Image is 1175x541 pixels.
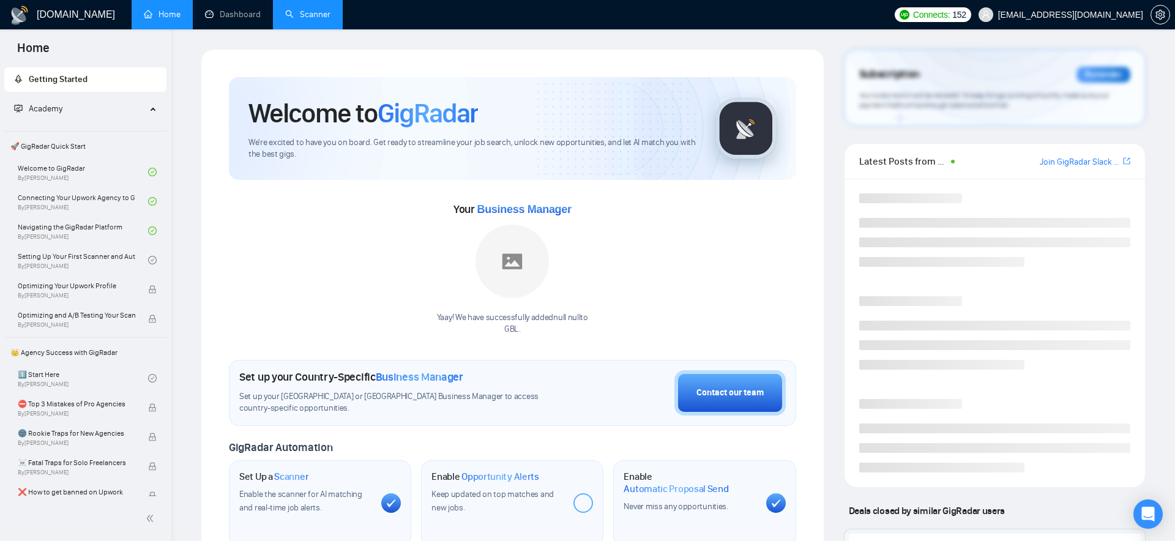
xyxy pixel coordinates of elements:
[144,9,181,20] a: homeHome
[205,9,261,20] a: dashboardDashboard
[18,309,135,321] span: Optimizing and A/B Testing Your Scanner for Better Results
[148,168,157,176] span: check-circle
[674,370,786,416] button: Contact our team
[4,67,166,92] li: Getting Started
[18,469,135,476] span: By [PERSON_NAME]
[844,500,1010,521] span: Deals closed by similar GigRadar users
[18,457,135,469] span: ☠️ Fatal Traps for Solo Freelancers
[10,6,29,25] img: logo
[696,386,764,400] div: Contact our team
[952,8,966,21] span: 152
[624,483,728,495] span: Automatic Proposal Send
[18,217,148,244] a: Navigating the GigRadar PlatformBy[PERSON_NAME]
[624,501,728,512] span: Never miss any opportunities.
[148,403,157,412] span: lock
[715,98,777,159] img: gigradar-logo.png
[148,433,157,441] span: lock
[1040,155,1121,169] a: Join GigRadar Slack Community
[148,226,157,235] span: check-circle
[18,427,135,439] span: 🌚 Rookie Traps for New Agencies
[859,64,920,85] span: Subscription
[378,97,478,130] span: GigRadar
[7,39,59,65] span: Home
[274,471,308,483] span: Scanner
[14,103,62,114] span: Academy
[239,471,308,483] h1: Set Up a
[431,489,554,513] span: Keep updated on top matches and new jobs.
[6,134,165,159] span: 🚀 GigRadar Quick Start
[900,10,909,20] img: upwork-logo.png
[477,203,571,215] span: Business Manager
[1151,10,1170,20] a: setting
[148,491,157,500] span: lock
[18,439,135,447] span: By [PERSON_NAME]
[248,97,478,130] h1: Welcome to
[913,8,950,21] span: Connects:
[1123,156,1130,166] span: export
[146,512,158,524] span: double-left
[1076,67,1130,83] div: Reminder
[6,340,165,365] span: 👑 Agency Success with GigRadar
[18,398,135,410] span: ⛔ Top 3 Mistakes of Pro Agencies
[1151,5,1170,24] button: setting
[1151,10,1169,20] span: setting
[437,312,588,335] div: Yaay! We have successfully added null null to
[624,471,756,494] h1: Enable
[148,374,157,382] span: check-circle
[431,471,539,483] h1: Enable
[29,103,62,114] span: Academy
[248,137,696,160] span: We're excited to have you on board. Get ready to streamline your job search, unlock new opportuni...
[453,203,572,216] span: Your
[239,489,362,513] span: Enable the scanner for AI matching and real-time job alerts.
[14,104,23,113] span: fund-projection-screen
[18,292,135,299] span: By [PERSON_NAME]
[148,256,157,264] span: check-circle
[859,154,948,169] span: Latest Posts from the GigRadar Community
[229,441,332,454] span: GigRadar Automation
[285,9,330,20] a: searchScanner
[1133,499,1163,529] div: Open Intercom Messenger
[476,225,549,298] img: placeholder.png
[18,159,148,185] a: Welcome to GigRadarBy[PERSON_NAME]
[29,74,88,84] span: Getting Started
[18,321,135,329] span: By [PERSON_NAME]
[18,280,135,292] span: Optimizing Your Upwork Profile
[376,370,463,384] span: Business Manager
[18,486,135,498] span: ❌ How to get banned on Upwork
[148,462,157,471] span: lock
[18,365,148,392] a: 1️⃣ Start HereBy[PERSON_NAME]
[148,315,157,323] span: lock
[18,188,148,215] a: Connecting Your Upwork Agency to GigRadarBy[PERSON_NAME]
[461,471,539,483] span: Opportunity Alerts
[148,285,157,294] span: lock
[1123,155,1130,167] a: export
[18,247,148,274] a: Setting Up Your First Scanner and Auto-BidderBy[PERSON_NAME]
[148,197,157,206] span: check-circle
[982,10,990,19] span: user
[14,75,23,83] span: rocket
[239,370,463,384] h1: Set up your Country-Specific
[239,391,567,414] span: Set up your [GEOGRAPHIC_DATA] or [GEOGRAPHIC_DATA] Business Manager to access country-specific op...
[437,324,588,335] p: GBL .
[859,91,1109,110] span: Your subscription will be renewed. To keep things running smoothly, make sure your payment method...
[18,410,135,417] span: By [PERSON_NAME]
